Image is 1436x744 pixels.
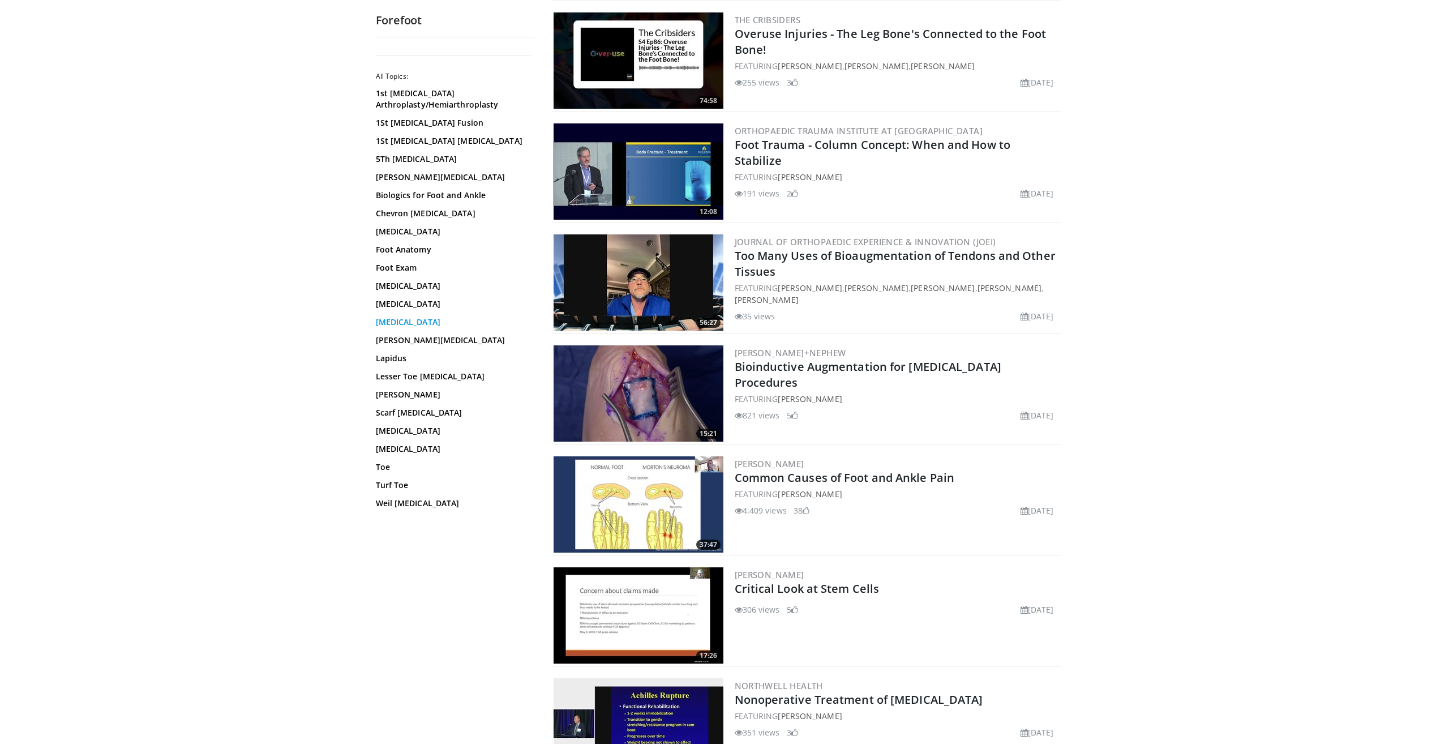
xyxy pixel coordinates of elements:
a: [PERSON_NAME] [845,61,908,71]
li: 255 views [735,76,780,88]
a: 1St [MEDICAL_DATA] Fusion [376,117,529,129]
a: [PERSON_NAME] [376,389,529,400]
span: 17:26 [696,651,721,661]
li: 5 [787,604,798,615]
li: [DATE] [1021,409,1054,421]
a: 74:58 [554,12,723,109]
a: 12:08 [554,123,723,220]
a: Bioinductive Augmentation for [MEDICAL_DATA] Procedures [735,359,1001,390]
a: 1St [MEDICAL_DATA] [MEDICAL_DATA] [376,135,529,147]
a: Chevron [MEDICAL_DATA] [376,208,529,219]
div: FEATURING , , [735,60,1058,72]
img: 46d06173-cd18-422c-a84f-522e98266e09.300x170_q85_crop-smart_upscale.jpg [554,123,723,220]
span: 15:21 [696,429,721,439]
div: FEATURING [735,393,1058,405]
img: 81a58948-d726-4d34-9d04-63a775dda420.300x170_q85_crop-smart_upscale.jpg [554,456,723,553]
a: [PERSON_NAME] [845,283,908,293]
div: FEATURING [735,488,1058,500]
img: b4be2b94-9e72-4ff9-8444-77bc87440b2f.300x170_q85_crop-smart_upscale.jpg [554,345,723,442]
a: [MEDICAL_DATA] [376,280,529,292]
li: 38 [794,504,809,516]
a: [PERSON_NAME] [778,489,842,499]
a: Foot Trauma - Column Concept: When and How to Stabilize [735,137,1011,168]
li: [DATE] [1021,504,1054,516]
li: [DATE] [1021,76,1054,88]
span: 74:58 [696,96,721,106]
li: [DATE] [1021,187,1054,199]
img: 7da7f74b-26eb-4faa-a615-4a1a7565e19b.300x170_q85_crop-smart_upscale.jpg [554,567,723,664]
a: Critical Look at Stem Cells [735,581,880,596]
li: 191 views [735,187,780,199]
a: [PERSON_NAME] [778,711,842,721]
li: 2 [787,187,798,199]
span: 56:27 [696,318,721,328]
li: 35 views [735,310,775,322]
a: [PERSON_NAME][MEDICAL_DATA] [376,335,529,346]
li: 3 [787,726,798,738]
a: 1st [MEDICAL_DATA] Arthroplasty/Hemiarthroplasty [376,88,529,110]
a: Orthopaedic Trauma Institute at [GEOGRAPHIC_DATA] [735,125,983,136]
a: Turf Toe [376,480,529,491]
div: FEATURING [735,171,1058,183]
li: [DATE] [1021,726,1054,738]
a: Nonoperative Treatment of [MEDICAL_DATA] [735,692,983,707]
li: 3 [787,76,798,88]
a: Foot Anatomy [376,244,529,255]
a: [MEDICAL_DATA] [376,226,529,237]
a: Toe [376,461,529,473]
li: [DATE] [1021,604,1054,615]
a: [PERSON_NAME]+Nephew [735,347,846,358]
a: [PERSON_NAME] [911,61,975,71]
li: 5 [787,409,798,421]
a: [PERSON_NAME][MEDICAL_DATA] [376,172,529,183]
a: [PERSON_NAME] [735,294,799,305]
h2: Forefoot [376,13,534,28]
a: 5Th [MEDICAL_DATA] [376,153,529,165]
a: [MEDICAL_DATA] [376,443,529,455]
li: 351 views [735,726,780,738]
a: Weil [MEDICAL_DATA] [376,498,529,509]
a: 17:26 [554,567,723,664]
a: Too Many Uses of Bioaugmentation of Tendons and Other Tissues [735,248,1056,279]
a: Lesser Toe [MEDICAL_DATA] [376,371,529,382]
a: Overuse Injuries - The Leg Bone's Connected to the Foot Bone! [735,26,1047,57]
a: [PERSON_NAME] [778,394,842,404]
a: [MEDICAL_DATA] [376,298,529,310]
a: Scarf [MEDICAL_DATA] [376,407,529,418]
a: [MEDICAL_DATA] [376,317,529,328]
li: 821 views [735,409,780,421]
a: Common Causes of Foot and Ankle Pain [735,470,955,485]
a: 56:27 [554,234,723,331]
a: [PERSON_NAME] [735,569,804,580]
a: [PERSON_NAME] [778,283,842,293]
a: 15:21 [554,345,723,442]
a: Journal of Orthopaedic Experience & Innovation (JOEI) [735,236,996,247]
img: 35007cce-4d13-49b3-9500-88e298836dcb.300x170_q85_crop-smart_upscale.jpg [554,234,723,331]
li: 306 views [735,604,780,615]
h2: All Topics: [376,72,531,81]
a: [PERSON_NAME] [978,283,1041,293]
div: FEATURING , , , , [735,282,1058,306]
a: Biologics for Foot and Ankle [376,190,529,201]
a: [PERSON_NAME] [735,458,804,469]
span: 37:47 [696,540,721,550]
a: [MEDICAL_DATA] [376,425,529,437]
a: Northwell Health [735,680,823,691]
li: 4,409 views [735,504,787,516]
a: Foot Exam [376,262,529,273]
img: a4113bc0-23b9-4e77-92cc-aeaa28703afd.300x170_q85_crop-smart_upscale.jpg [554,12,723,109]
a: The Cribsiders [735,14,801,25]
li: [DATE] [1021,310,1054,322]
span: 12:08 [696,207,721,217]
a: [PERSON_NAME] [911,283,975,293]
a: 37:47 [554,456,723,553]
a: Lapidus [376,353,529,364]
div: FEATURING [735,710,1058,722]
a: [PERSON_NAME] [778,61,842,71]
a: [PERSON_NAME] [778,172,842,182]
